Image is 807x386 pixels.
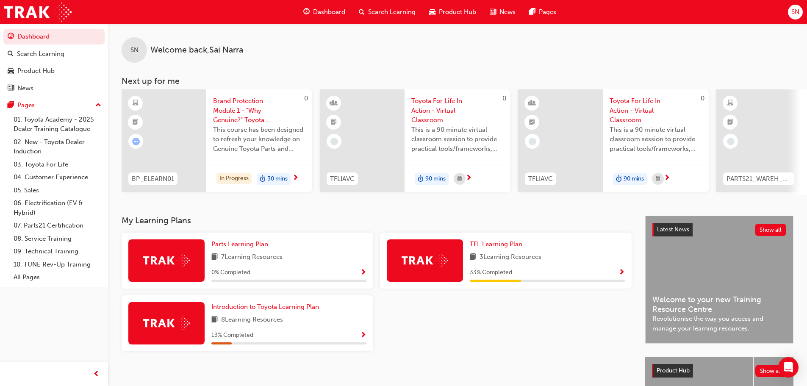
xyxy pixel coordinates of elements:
span: learningRecordVerb_ATTEMPT-icon [132,138,140,145]
a: Latest NewsShow allWelcome to your new Training Resource CentreRevolutionise the way you access a... [645,216,793,344]
span: guage-icon [8,33,14,41]
span: booktick-icon [529,117,535,128]
span: learningResourceType_INSTRUCTOR_LED-icon [529,98,535,109]
span: book-icon [470,252,476,263]
a: 06. Electrification (EV & Hybrid) [10,197,105,219]
span: search-icon [8,50,14,58]
span: booktick-icon [727,117,733,128]
span: TFL Learning Plan [470,240,522,248]
a: Product HubShow all [652,364,787,378]
img: Trak [402,254,448,267]
span: prev-icon [93,369,100,380]
button: Show all [755,224,787,236]
span: pages-icon [8,102,14,109]
button: Show Progress [360,267,366,278]
a: search-iconSearch Learning [352,3,422,21]
button: Pages [3,97,105,113]
img: Trak [143,317,190,330]
a: Introduction to Toyota Learning Plan [211,302,322,312]
a: guage-iconDashboard [297,3,352,21]
div: Search Learning [17,49,64,59]
a: 10. TUNE Rev-Up Training [10,258,105,271]
div: Open Intercom Messenger [778,357,799,378]
span: duration-icon [616,174,622,185]
span: learningResourceType_ELEARNING-icon [133,98,139,109]
span: Product Hub [439,7,476,17]
span: SN [130,45,139,55]
span: book-icon [211,252,218,263]
span: Toyota For Life In Action - Virtual Classroom [610,96,702,125]
span: 7 Learning Resources [221,252,283,263]
span: BP_ELEARN01 [132,174,174,184]
span: Pages [539,7,556,17]
a: 01. Toyota Academy - 2025 Dealer Training Catalogue [10,113,105,136]
span: SN [791,7,799,17]
span: pages-icon [529,7,535,17]
a: 05. Sales [10,184,105,197]
a: 0TFLIAVCToyota For Life In Action - Virtual ClassroomThis is a 90 minute virtual classroom sessio... [518,89,709,192]
span: learningRecordVerb_NONE-icon [330,138,338,145]
button: DashboardSearch LearningProduct HubNews [3,27,105,97]
span: Dashboard [313,7,345,17]
span: duration-icon [418,174,424,185]
span: learningResourceType_INSTRUCTOR_LED-icon [331,98,337,109]
a: Parts Learning Plan [211,239,272,249]
button: SN [788,5,803,19]
span: news-icon [8,85,14,92]
span: Show Progress [360,332,366,339]
a: Dashboard [3,29,105,44]
span: duration-icon [260,174,266,185]
span: 33 % Completed [470,268,512,278]
a: Latest NewsShow all [652,223,786,236]
span: learningRecordVerb_NONE-icon [529,138,536,145]
span: Show Progress [618,269,625,277]
span: 13 % Completed [211,330,253,340]
span: Welcome back , Sai Narra [150,45,243,55]
a: 09. Technical Training [10,245,105,258]
span: guage-icon [303,7,310,17]
a: 03. Toyota For Life [10,158,105,171]
span: This is a 90 minute virtual classroom session to provide practical tools/frameworks, behaviours a... [610,125,702,154]
a: 02. New - Toyota Dealer Induction [10,136,105,158]
span: Parts Learning Plan [211,240,268,248]
a: TFL Learning Plan [470,239,526,249]
span: Product Hub [657,367,690,374]
span: Revolutionise the way you access and manage your learning resources. [652,314,786,333]
a: Product Hub [3,63,105,79]
div: News [17,83,33,93]
span: This is a 90 minute virtual classroom session to provide practical tools/frameworks, behaviours a... [411,125,504,154]
span: 0 % Completed [211,268,250,278]
span: News [499,7,516,17]
span: Introduction to Toyota Learning Plan [211,303,319,311]
span: 90 mins [624,174,644,184]
span: Brand Protection Module 1 - "Why Genuine?" Toyota Genuine Parts and Accessories [213,96,305,125]
a: 07. Parts21 Certification [10,219,105,232]
span: next-icon [292,175,299,182]
span: learningRecordVerb_NONE-icon [727,138,735,145]
span: news-icon [490,7,496,17]
span: 0 [701,94,704,102]
div: In Progress [216,173,252,184]
span: search-icon [359,7,365,17]
span: This course has been designed to refresh your knowledge on Genuine Toyota Parts and Accessories s... [213,125,305,154]
span: 0 [502,94,506,102]
span: book-icon [211,315,218,325]
span: TFLIAVC [330,174,355,184]
span: TFLIAVC [528,174,553,184]
a: 04. Customer Experience [10,171,105,184]
span: car-icon [429,7,435,17]
a: 0BP_ELEARN01Brand Protection Module 1 - "Why Genuine?" Toyota Genuine Parts and AccessoriesThis c... [122,89,312,192]
span: booktick-icon [133,117,139,128]
a: Search Learning [3,46,105,62]
span: 90 mins [425,174,446,184]
span: Latest News [657,226,689,233]
span: 30 mins [267,174,288,184]
span: 0 [304,94,308,102]
span: next-icon [466,175,472,182]
span: 3 Learning Resources [480,252,541,263]
a: pages-iconPages [522,3,563,21]
h3: My Learning Plans [122,216,632,225]
span: car-icon [8,67,14,75]
h3: Next up for me [108,76,807,86]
